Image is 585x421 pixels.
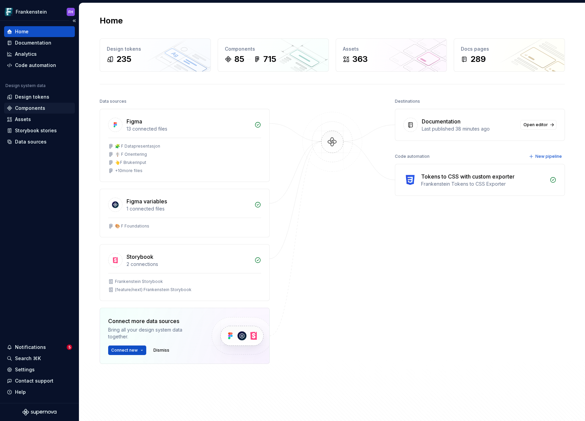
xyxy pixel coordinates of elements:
button: FrankensteinFH [1,4,78,19]
a: Design tokens [4,91,75,102]
div: Data sources [15,138,47,145]
div: 235 [116,54,131,65]
div: 363 [352,54,368,65]
div: 2 connections [127,261,250,268]
button: Notifications5 [4,342,75,353]
div: Search ⌘K [15,355,41,362]
div: Assets [343,46,440,52]
div: + 10 more files [115,168,143,173]
div: Bring all your design system data together. [108,326,200,340]
div: 1 connected files [127,205,250,212]
div: Assets [15,116,31,123]
div: 🎨 F Foundations [115,223,149,229]
div: 289 [470,54,486,65]
div: Connect more data sources [108,317,200,325]
div: Code automation [15,62,56,69]
span: Open editor [523,122,548,128]
a: Design tokens235 [100,38,211,72]
div: Storybook [127,253,153,261]
button: Dismiss [150,346,172,355]
span: New pipeline [535,154,562,159]
a: Open editor [520,120,556,130]
div: Tokens to CSS with custom exporter [421,172,515,181]
div: FH [68,9,73,15]
button: Search ⌘K [4,353,75,364]
div: Design system data [5,83,46,88]
div: Documentation [15,39,51,46]
div: Settings [15,366,35,373]
div: Destinations [395,97,420,106]
svg: Supernova Logo [22,409,56,416]
a: Settings [4,364,75,375]
div: Figma variables [127,197,167,205]
button: Collapse sidebar [69,16,79,26]
a: Assets [4,114,75,125]
button: Help [4,387,75,398]
a: Data sources [4,136,75,147]
h2: Home [100,15,123,26]
div: Storybook stories [15,127,57,134]
div: Components [15,105,45,112]
div: Contact support [15,377,53,384]
div: Code automation [395,152,430,161]
span: Dismiss [153,348,169,353]
div: 715 [263,54,276,65]
div: Docs pages [461,46,558,52]
div: (feature/next) Frankenstein Storybook [115,287,191,292]
button: Connect new [108,346,146,355]
a: Components [4,103,75,114]
a: Storybook stories [4,125,75,136]
a: Documentation [4,37,75,48]
div: 👆F Brukerinput [115,160,146,165]
div: 🪧 F Orientering [115,152,147,157]
div: Home [15,28,29,35]
a: Storybook2 connectionsFrankenstein Storybook(feature/next) Frankenstein Storybook [100,244,270,301]
span: 5 [67,344,72,350]
div: Help [15,389,26,395]
div: Frankenstein Storybook [115,279,163,284]
a: Docs pages289 [454,38,565,72]
span: Connect new [111,348,138,353]
div: Data sources [100,97,127,106]
a: Analytics [4,49,75,60]
button: New pipeline [527,152,565,161]
a: Assets363 [336,38,447,72]
div: Frankenstein [16,9,47,15]
div: Frankenstein Tokens to CSS Exporter [421,181,546,187]
div: Components [225,46,322,52]
div: Notifications [15,344,46,351]
button: Contact support [4,375,75,386]
div: Figma [127,117,142,125]
a: Code automation [4,60,75,71]
div: Design tokens [15,94,49,100]
a: Figma variables1 connected files🎨 F Foundations [100,189,270,237]
div: Design tokens [107,46,204,52]
div: Analytics [15,51,37,57]
a: Figma13 connected files🧩 F Datapresentasjon🪧 F Orientering👆F Brukerinput+10more files [100,109,270,182]
div: 13 connected files [127,125,250,132]
div: Last published 38 minutes ago [422,125,516,132]
img: d720e2f0-216c-474b-bea5-031157028467.png [5,8,13,16]
div: 🧩 F Datapresentasjon [115,144,160,149]
div: Documentation [422,117,461,125]
div: 85 [234,54,244,65]
a: Home [4,26,75,37]
a: Components85715 [218,38,329,72]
